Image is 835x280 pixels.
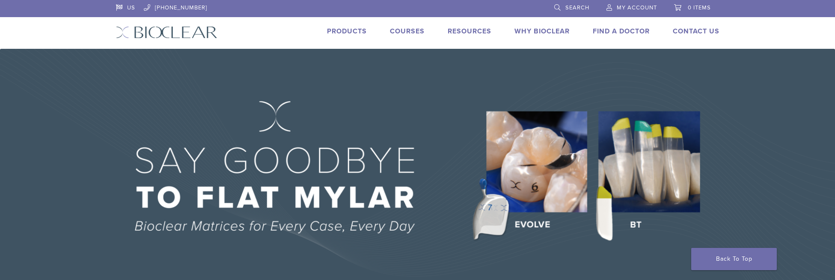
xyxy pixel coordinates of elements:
[673,27,719,36] a: Contact Us
[390,27,425,36] a: Courses
[448,27,491,36] a: Resources
[565,4,589,11] span: Search
[593,27,650,36] a: Find A Doctor
[327,27,367,36] a: Products
[514,27,570,36] a: Why Bioclear
[688,4,711,11] span: 0 items
[691,248,777,270] a: Back To Top
[116,26,217,39] img: Bioclear
[617,4,657,11] span: My Account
